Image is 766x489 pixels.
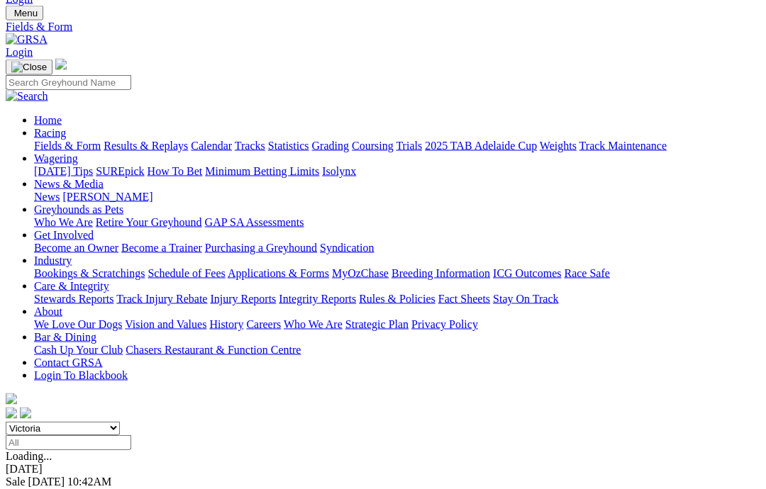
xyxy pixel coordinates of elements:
[268,140,309,152] a: Statistics
[34,344,760,356] div: Bar & Dining
[34,191,60,203] a: News
[235,140,265,152] a: Tracks
[6,407,17,419] img: facebook.svg
[312,140,349,152] a: Grading
[6,75,131,90] input: Search
[6,463,760,476] div: [DATE]
[6,90,48,103] img: Search
[322,165,356,177] a: Isolynx
[359,293,435,305] a: Rules & Policies
[228,267,329,279] a: Applications & Forms
[14,8,38,18] span: Menu
[104,140,188,152] a: Results & Replays
[564,267,609,279] a: Race Safe
[96,216,202,228] a: Retire Your Greyhound
[34,216,760,229] div: Greyhounds as Pets
[6,450,52,462] span: Loading...
[116,293,207,305] a: Track Injury Rebate
[125,318,206,330] a: Vision and Values
[34,267,145,279] a: Bookings & Scratchings
[67,476,111,488] span: 10:42AM
[6,46,33,58] a: Login
[34,318,122,330] a: We Love Our Dogs
[284,318,343,330] a: Who We Are
[34,242,760,254] div: Get Involved
[62,191,152,203] a: [PERSON_NAME]
[11,62,47,73] img: Close
[126,344,301,356] a: Chasers Restaurant & Function Centre
[28,476,65,488] span: [DATE]
[34,229,94,241] a: Get Involved
[425,140,537,152] a: 2025 TAB Adelaide Cup
[34,254,72,266] a: Industry
[34,140,101,152] a: Fields & Form
[121,242,202,254] a: Become a Trainer
[411,318,478,330] a: Privacy Policy
[34,331,96,343] a: Bar & Dining
[34,280,109,292] a: Care & Integrity
[6,60,52,75] button: Toggle navigation
[6,393,17,405] img: logo-grsa-white.png
[320,242,374,254] a: Syndication
[6,33,48,46] img: GRSA
[6,6,43,21] button: Toggle navigation
[438,293,490,305] a: Fact Sheets
[34,242,118,254] a: Become an Owner
[279,293,356,305] a: Integrity Reports
[6,476,26,488] span: Sale
[540,140,577,152] a: Weights
[6,21,760,33] a: Fields & Form
[34,114,62,126] a: Home
[34,178,104,190] a: News & Media
[205,216,304,228] a: GAP SA Assessments
[34,318,760,331] div: About
[6,435,131,450] input: Select date
[34,344,123,356] a: Cash Up Your Club
[396,140,422,152] a: Trials
[34,191,760,203] div: News & Media
[493,293,558,305] a: Stay On Track
[34,293,760,305] div: Care & Integrity
[34,127,66,139] a: Racing
[34,293,113,305] a: Stewards Reports
[34,267,760,280] div: Industry
[205,165,319,177] a: Minimum Betting Limits
[209,318,243,330] a: History
[352,140,394,152] a: Coursing
[191,140,232,152] a: Calendar
[20,407,31,419] img: twitter.svg
[148,165,203,177] a: How To Bet
[34,305,62,317] a: About
[493,267,561,279] a: ICG Outcomes
[34,203,123,215] a: Greyhounds as Pets
[34,216,93,228] a: Who We Are
[392,267,490,279] a: Breeding Information
[96,165,144,177] a: SUREpick
[148,267,225,279] a: Schedule of Fees
[205,242,317,254] a: Purchasing a Greyhound
[34,369,128,381] a: Login To Blackbook
[210,293,276,305] a: Injury Reports
[34,152,78,164] a: Wagering
[34,165,93,177] a: [DATE] Tips
[34,140,760,152] div: Racing
[246,318,281,330] a: Careers
[34,356,102,369] a: Contact GRSA
[579,140,667,152] a: Track Maintenance
[55,59,67,70] img: logo-grsa-white.png
[345,318,409,330] a: Strategic Plan
[34,165,760,178] div: Wagering
[332,267,389,279] a: MyOzChase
